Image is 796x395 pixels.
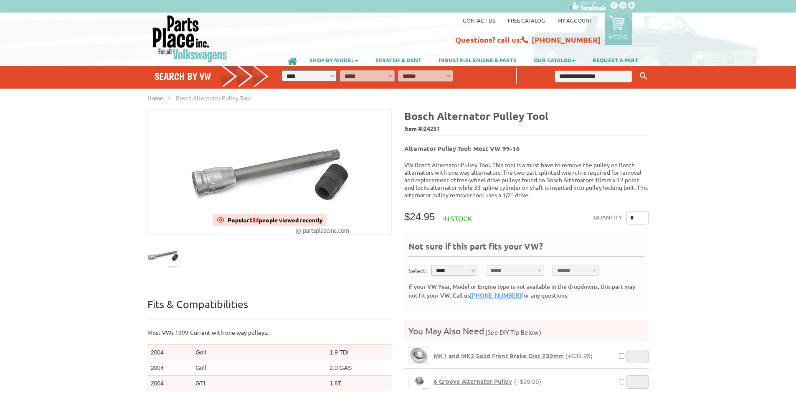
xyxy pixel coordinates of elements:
[176,94,251,102] span: Bosch Alternator Pulley Tool
[409,348,429,363] img: MK1 and MK2 Solid Front Brake Disc 239mm
[609,33,628,40] p: 0 items
[404,123,649,135] span: Item #:
[514,378,541,385] span: (+$59.95)
[217,216,224,224] img: View
[408,266,427,275] div: Select:
[301,53,367,67] a: SHOP BY MODEL
[404,109,548,122] b: Bosch Alternator Pulley Tool
[190,110,350,234] img: Bosch Alternator Pulley Tool
[409,373,429,389] img: 6 Groove Alternator Pulley
[605,13,632,45] a: 0 items
[443,214,472,222] span: In stock
[192,360,326,376] td: Golf
[147,298,392,320] p: Fits & Compatibilities
[152,15,228,63] img: Parts Place Inc!
[408,373,429,389] a: 6 Groove Alternator Pulley
[433,352,563,360] span: MK1 and MK2 Solid Front Brake Disc 239mm
[433,377,541,385] a: 6 Groove Alternator Pulley(+$59.95)
[558,17,592,24] a: My Account
[326,376,392,391] td: 1.8T
[433,352,593,360] a: MK1 and MK2 Solid Front Brake Disc 239mm(+$39.95)
[147,345,192,360] td: 2004
[367,53,430,67] a: SCRATCH & DENT
[470,291,521,299] a: [PHONE_NUMBER]
[147,94,163,102] a: Home
[430,53,525,67] a: INDUSTRIAL ENGINE & PARTS
[326,345,392,360] td: 1.9 TDI
[326,360,392,376] td: 2.0 GAS
[565,352,593,359] span: (+$39.95)
[637,69,650,83] button: Keyword Search
[408,282,644,300] div: If your VW Year, Model or Engine type is not available in the dropdowns, this part may not fit yo...
[423,125,440,132] span: 24251
[252,216,259,224] span: 54
[147,328,392,337] p: Most VWs 1999-Current with one way pulleys.
[508,17,545,24] a: Free Catalog
[228,214,323,226] div: Popular!: people viewed recently
[155,70,269,82] h4: Search by VW
[147,360,192,376] td: 2004
[584,53,646,67] a: REQUEST A PART
[408,240,644,257] div: Not sure if this part fits your VW?
[463,17,495,24] a: Contact us
[192,345,326,360] td: Golf
[404,144,520,153] b: Alternator Pulley Tool: Most VW 99-16
[404,161,649,199] p: VW Bosch Alternator Pulley Tool. This tool is a must have to remove the pulley on Bosch alternato...
[192,376,326,391] td: GTI
[404,211,435,222] span: $24.95
[594,211,622,224] label: Quantity
[147,240,179,271] img: Bosch Alternator Pulley Tool
[147,376,192,391] td: 2004
[433,377,512,385] span: 6 Groove Alternator Pulley
[404,325,649,336] h4: You May Also Need
[484,328,541,336] span: (See DIY Tip Below)
[525,53,584,67] a: OUR CATALOG
[408,347,429,364] a: MK1 and MK2 Solid Front Brake Disc 239mm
